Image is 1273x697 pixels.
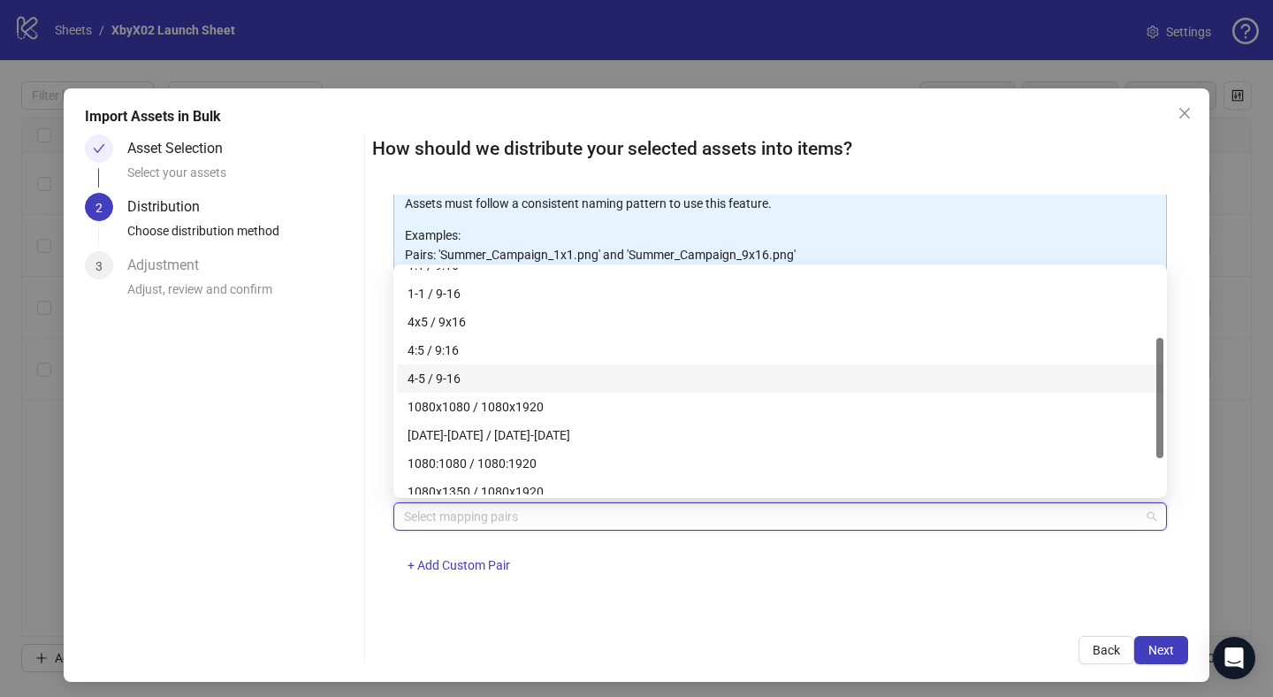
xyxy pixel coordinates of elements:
div: Import Assets in Bulk [85,106,1188,127]
div: Adjustment [127,251,213,280]
div: 4:5 / 9:16 [408,341,1153,360]
span: 3 [95,259,103,273]
button: Close [1170,99,1199,127]
div: 1080:1080 / 1080:1920 [397,449,1163,478]
span: Back [1093,643,1120,657]
p: Assets must follow a consistent naming pattern to use this feature. [405,194,1155,213]
div: 1-1 / 9-16 [408,284,1153,303]
div: Select your assets [127,163,357,193]
span: + Add Custom Pair [408,558,510,572]
div: 4x5 / 9x16 [408,312,1153,332]
div: Distribution [127,193,214,221]
div: 4-5 / 9-16 [408,369,1153,388]
span: 2 [95,201,103,215]
div: 1080x1080 / 1080x1920 [397,393,1163,421]
button: + Add Custom Pair [393,552,524,580]
span: close [1178,106,1192,120]
p: Examples: Pairs: 'Summer_Campaign_1x1.png' and 'Summer_Campaign_9x16.png' Triples: 'Summer_Campai... [405,226,1155,284]
div: 1-1 / 9-16 [397,280,1163,308]
h2: How should we distribute your selected assets into items? [372,134,1188,164]
div: [DATE]-[DATE] / [DATE]-[DATE] [408,425,1153,445]
button: Next [1134,636,1188,664]
div: 1080-1080 / 1080-1920 [397,421,1163,449]
div: 4-5 / 9-16 [397,364,1163,393]
div: Adjust, review and confirm [127,280,357,310]
span: Next [1148,643,1174,657]
div: Open Intercom Messenger [1213,637,1255,679]
div: 1080x1080 / 1080x1920 [408,397,1153,417]
div: 1080x1350 / 1080x1920 [408,482,1153,502]
div: 4x5 / 9x16 [397,308,1163,336]
div: 1080x1350 / 1080x1920 [397,478,1163,506]
div: 1080:1080 / 1080:1920 [408,454,1153,473]
div: 4:5 / 9:16 [397,336,1163,364]
span: check [93,142,105,155]
div: Choose distribution method [127,221,357,251]
button: Back [1079,636,1134,664]
div: Asset Selection [127,134,237,163]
